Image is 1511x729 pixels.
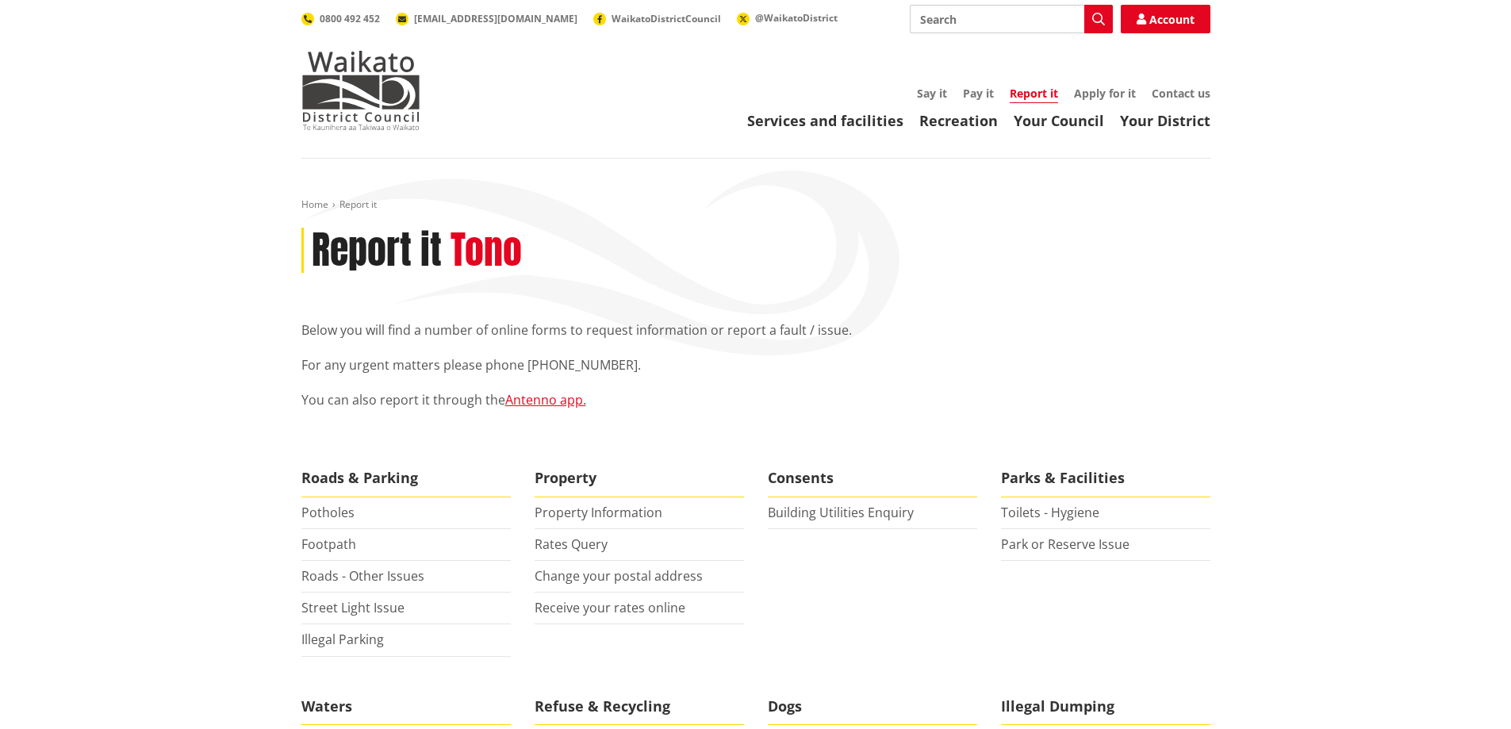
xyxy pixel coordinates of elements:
[301,12,380,25] a: 0800 492 452
[535,504,662,521] a: Property Information
[1001,535,1129,553] a: Park or Reserve Issue
[1014,111,1104,130] a: Your Council
[301,51,420,130] img: Waikato District Council - Te Kaunihera aa Takiwaa o Waikato
[301,320,1210,340] p: Below you will find a number of online forms to request information or report a fault / issue.
[1010,86,1058,103] a: Report it
[414,12,577,25] span: [EMAIL_ADDRESS][DOMAIN_NAME]
[535,460,744,497] span: Property
[301,631,384,648] a: Illegal Parking
[535,535,608,553] a: Rates Query
[396,12,577,25] a: [EMAIL_ADDRESS][DOMAIN_NAME]
[1074,86,1136,101] a: Apply for it
[919,111,998,130] a: Recreation
[301,689,511,725] span: Waters
[535,689,744,725] span: Refuse & Recycling
[301,390,1210,409] p: You can also report it through the
[535,599,685,616] a: Receive your rates online
[1152,86,1210,101] a: Contact us
[1001,689,1210,725] span: Illegal Dumping
[1001,460,1210,497] span: Parks & Facilities
[301,355,1210,374] p: For any urgent matters please phone [PHONE_NUMBER].
[301,535,356,553] a: Footpath
[768,689,977,725] span: Dogs
[593,12,721,25] a: WaikatoDistrictCouncil
[301,599,405,616] a: Street Light Issue
[320,12,380,25] span: 0800 492 452
[339,198,377,211] span: Report it
[737,11,838,25] a: @WaikatoDistrict
[612,12,721,25] span: WaikatoDistrictCouncil
[910,5,1113,33] input: Search input
[1120,111,1210,130] a: Your District
[301,198,328,211] a: Home
[535,567,703,585] a: Change your postal address
[963,86,994,101] a: Pay it
[301,460,511,497] span: Roads & Parking
[451,228,522,274] h2: Tono
[768,504,914,521] a: Building Utilities Enquiry
[1121,5,1210,33] a: Account
[747,111,903,130] a: Services and facilities
[917,86,947,101] a: Say it
[301,567,424,585] a: Roads - Other Issues
[755,11,838,25] span: @WaikatoDistrict
[301,198,1210,212] nav: breadcrumb
[301,504,355,521] a: Potholes
[505,391,586,409] a: Antenno app.
[768,460,977,497] span: Consents
[1001,504,1099,521] a: Toilets - Hygiene
[312,228,442,274] h1: Report it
